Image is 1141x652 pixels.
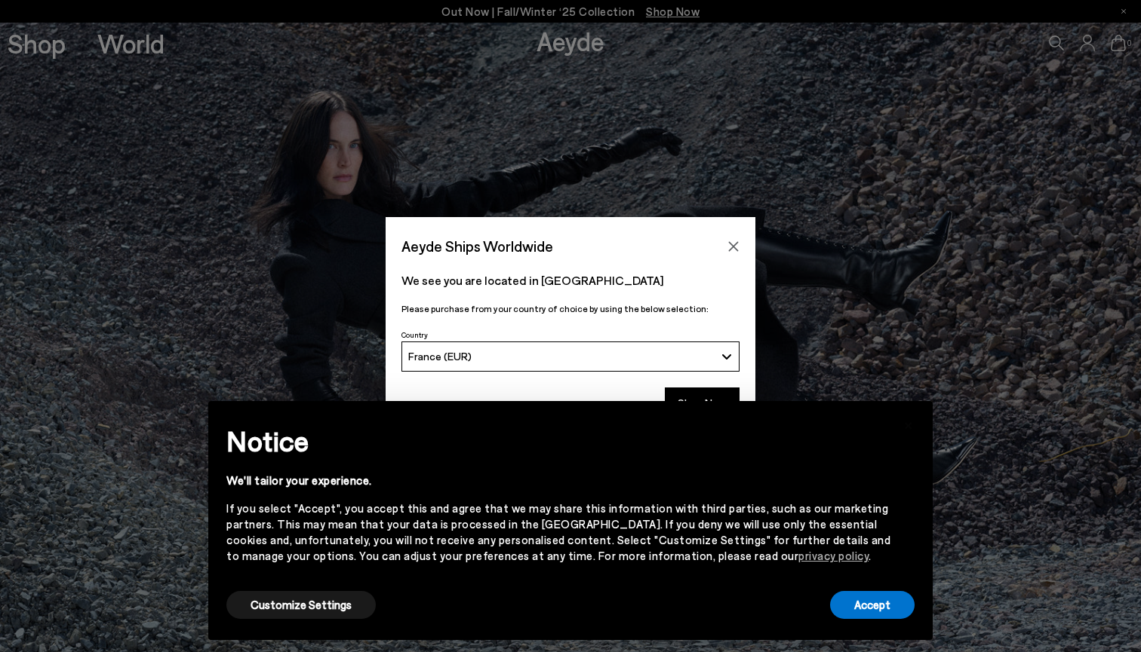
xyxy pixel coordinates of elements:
button: Close [722,235,745,258]
span: Aeyde Ships Worldwide [401,233,553,259]
p: We see you are located in [GEOGRAPHIC_DATA] [401,271,740,289]
button: Close this notice [890,406,927,442]
h2: Notice [226,421,890,461]
p: Please purchase from your country of choice by using the below selection: [401,302,740,316]
div: We'll tailor your experience. [226,473,890,488]
button: Accept [830,591,915,619]
span: × [903,412,914,434]
div: If you select "Accept", you accept this and agree that we may share this information with third p... [226,500,890,564]
span: Country [401,330,428,339]
span: France (EUR) [408,350,472,363]
a: privacy policy [798,549,869,562]
button: Shop Now [665,387,740,419]
button: Customize Settings [226,591,376,619]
